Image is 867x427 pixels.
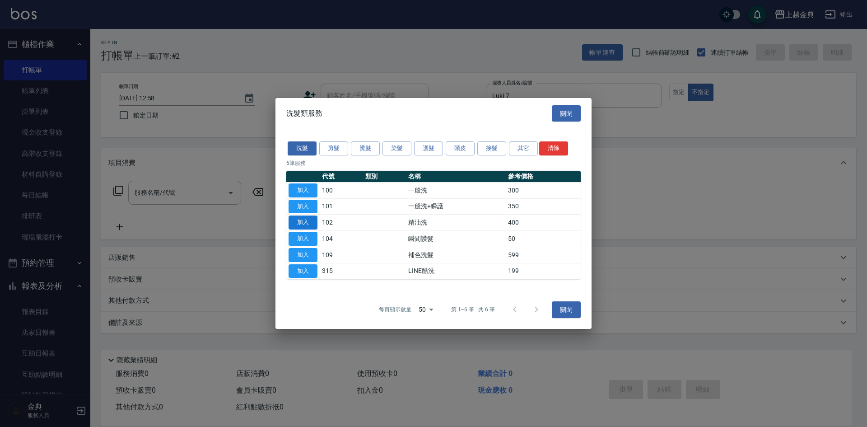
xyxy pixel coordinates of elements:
[506,247,581,263] td: 599
[506,263,581,279] td: 199
[477,141,506,155] button: 接髮
[414,141,443,155] button: 護髮
[351,141,380,155] button: 燙髮
[451,305,495,314] p: 第 1–6 筆 共 6 筆
[382,141,411,155] button: 染髮
[320,231,363,247] td: 104
[506,231,581,247] td: 50
[406,215,506,231] td: 精油洗
[406,263,506,279] td: LINE酷洗
[320,247,363,263] td: 109
[319,141,348,155] button: 剪髮
[289,183,317,197] button: 加入
[406,198,506,215] td: 一般洗+瞬護
[320,215,363,231] td: 102
[289,216,317,230] button: 加入
[446,141,475,155] button: 頭皮
[320,182,363,198] td: 100
[320,198,363,215] td: 101
[506,215,581,231] td: 400
[286,109,322,118] span: 洗髮類服務
[509,141,538,155] button: 其它
[286,159,581,167] p: 6 筆服務
[289,200,317,214] button: 加入
[288,141,317,155] button: 洗髮
[379,305,411,314] p: 每頁顯示數量
[406,247,506,263] td: 補色洗髮
[320,263,363,279] td: 315
[289,248,317,262] button: 加入
[406,231,506,247] td: 瞬間護髮
[289,232,317,246] button: 加入
[506,198,581,215] td: 350
[552,105,581,122] button: 關閉
[320,171,363,183] th: 代號
[406,182,506,198] td: 一般洗
[506,182,581,198] td: 300
[539,141,568,155] button: 清除
[415,297,437,322] div: 50
[506,171,581,183] th: 參考價格
[363,171,406,183] th: 類別
[289,264,317,278] button: 加入
[406,171,506,183] th: 名稱
[552,301,581,318] button: 關閉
